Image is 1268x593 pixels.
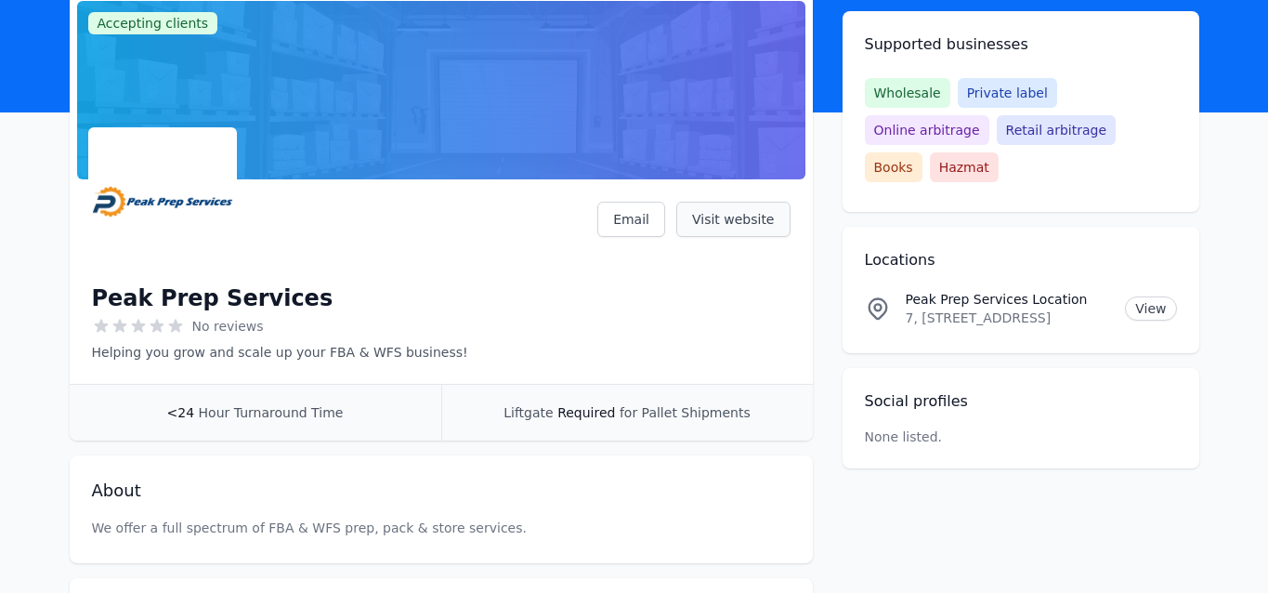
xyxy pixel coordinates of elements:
p: Peak Prep Services Location [906,290,1111,309]
span: <24 [167,405,195,420]
p: 7, [STREET_ADDRESS] [906,309,1111,327]
span: Retail arbitrage [997,115,1116,145]
p: We offer a full spectrum of FBA & WFS prep, pack & store services. [92,519,791,537]
a: Email [597,202,665,237]
span: Accepting clients [88,12,218,34]
span: Wholesale [865,78,950,108]
span: for Pallet Shipments [620,405,751,420]
p: None listed. [865,428,943,446]
span: Online arbitrage [865,115,989,145]
h1: Peak Prep Services [92,283,333,313]
p: Helping you grow and scale up your FBA & WFS business! [92,343,468,362]
h2: Locations [865,249,1177,271]
span: Hour Turnaround Time [199,405,344,420]
h2: Social profiles [865,390,1177,413]
span: Books [865,152,922,182]
span: Private label [958,78,1057,108]
span: Hazmat [930,152,999,182]
img: Peak Prep Services [92,131,233,272]
a: Visit website [676,202,791,237]
span: Required [557,405,615,420]
a: View [1125,296,1176,321]
h2: Supported businesses [865,33,1177,56]
h2: About [92,478,791,504]
span: No reviews [192,317,264,336]
span: Liftgate [503,405,553,420]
